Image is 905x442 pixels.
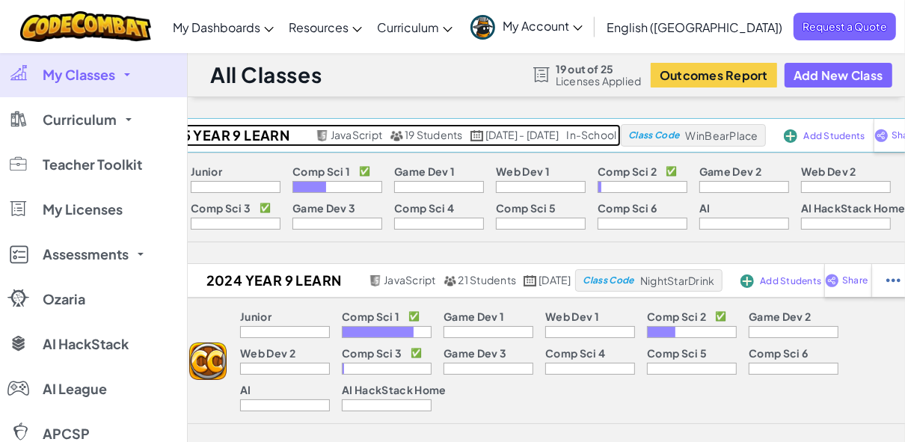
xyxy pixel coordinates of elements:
p: Game Dev 1 [394,165,455,177]
p: Web Dev 1 [545,310,599,322]
p: Comp Sci 4 [394,202,454,214]
span: Add Students [803,132,865,141]
span: Curriculum [377,19,439,35]
p: ✅ [359,165,370,177]
span: 19 Students [405,128,463,141]
p: Game Dev 2 [699,165,761,177]
p: Comp Sci 5 [496,202,556,214]
p: Comp Sci 4 [545,347,605,359]
a: 2025 YEAR 9 LEARN TO CODE JavaScript 19 Students [DATE] - [DATE] in-school [129,124,621,147]
a: Curriculum [369,7,460,47]
p: Game Dev 2 [749,310,811,322]
img: IconShare_Purple.svg [825,274,839,287]
p: Comp Sci 3 [342,347,402,359]
p: Comp Sci 6 [598,202,657,214]
span: English ([GEOGRAPHIC_DATA]) [607,19,782,35]
a: 2024 Year 9 Learn to Code JavaScript 21 Students [DATE] [178,269,575,292]
button: Outcomes Report [651,63,777,88]
p: ✅ [411,347,422,359]
span: My Account [503,18,583,34]
span: Class Code [583,276,633,285]
span: JavaScript [331,128,382,141]
h2: 2025 YEAR 9 LEARN TO CODE [129,124,312,147]
span: Assessments [43,248,129,261]
p: ✅ [260,202,271,214]
a: Request a Quote [794,13,896,40]
span: AI League [43,382,107,396]
span: [DATE] [539,273,571,286]
a: Resources [281,7,369,47]
span: My Dashboards [173,19,260,35]
span: NightStarDrink [640,274,715,287]
img: IconShare_Purple.svg [874,129,889,142]
h2: 2024 Year 9 Learn to Code [178,269,365,292]
span: JavaScript [384,273,435,286]
img: avatar [470,15,495,40]
a: My Account [463,3,590,50]
p: Comp Sci 3 [191,202,251,214]
span: Curriculum [43,113,117,126]
span: Add Students [760,277,821,286]
p: Web Dev 2 [240,347,295,359]
span: [DATE] - [DATE] [485,128,559,141]
img: javascript.png [369,275,382,286]
p: Comp Sci 1 [342,310,399,322]
p: Comp Sci 6 [749,347,808,359]
p: Comp Sci 2 [598,165,657,177]
p: AI HackStack Home [342,384,447,396]
span: My Licenses [43,203,123,216]
span: WinBearPlace [686,129,758,142]
p: Game Dev 3 [444,347,506,359]
p: ✅ [666,165,677,177]
a: English ([GEOGRAPHIC_DATA]) [599,7,790,47]
p: AI [699,202,711,214]
img: logo [189,343,227,380]
h1: All Classes [210,61,322,89]
p: Web Dev 1 [496,165,550,177]
p: Comp Sci 5 [647,347,707,359]
span: Ozaria [43,292,85,306]
span: Class Code [628,131,679,140]
span: Teacher Toolkit [43,158,142,171]
span: 21 Students [458,273,517,286]
p: Comp Sci 2 [647,310,706,322]
p: Web Dev 2 [801,165,856,177]
p: ✅ [715,310,726,322]
img: IconAddStudents.svg [740,274,754,288]
span: Resources [289,19,349,35]
img: calendar.svg [470,130,484,141]
p: AI [240,384,251,396]
p: Comp Sci 1 [292,165,350,177]
a: My Dashboards [165,7,281,47]
p: ✅ [408,310,420,322]
span: AI HackStack [43,337,129,351]
p: Game Dev 3 [292,202,355,214]
p: Game Dev 1 [444,310,504,322]
p: Junior [191,165,222,177]
img: javascript.png [316,130,329,141]
span: Share [842,276,868,285]
button: Add New Class [785,63,892,88]
img: MultipleUsers.png [444,275,457,286]
img: IconAddStudents.svg [784,129,797,143]
span: My Classes [43,68,115,82]
p: Junior [240,310,271,322]
img: calendar.svg [524,275,537,286]
span: 19 out of 25 [556,63,642,75]
div: in-school [566,129,616,142]
img: CodeCombat logo [20,11,151,42]
span: Licenses Applied [556,75,642,87]
img: MultipleUsers.png [390,130,403,141]
img: IconStudentEllipsis.svg [886,274,901,287]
